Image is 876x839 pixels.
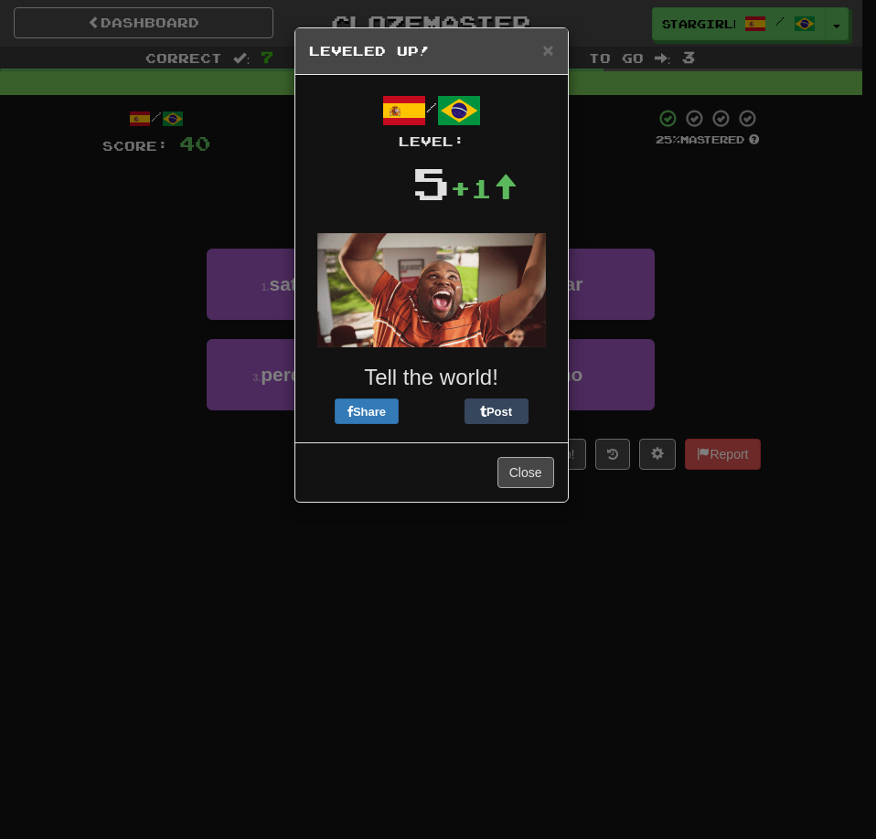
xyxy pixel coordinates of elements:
[450,170,518,207] div: +1
[542,39,553,60] span: ×
[412,151,450,215] div: 5
[335,398,399,424] button: Share
[542,40,553,59] button: Close
[309,42,554,60] h5: Leveled Up!
[465,398,529,424] button: Post
[399,398,465,424] iframe: X Post Button
[309,366,554,389] h3: Tell the world!
[317,233,546,347] img: anon-dude-dancing-749b357b783eda7f85c51e4a2e1ee5269fc79fcf7d6b6aa88849e9eb2203d151.gif
[497,457,554,488] button: Close
[309,133,554,151] div: Level:
[309,89,554,151] div: /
